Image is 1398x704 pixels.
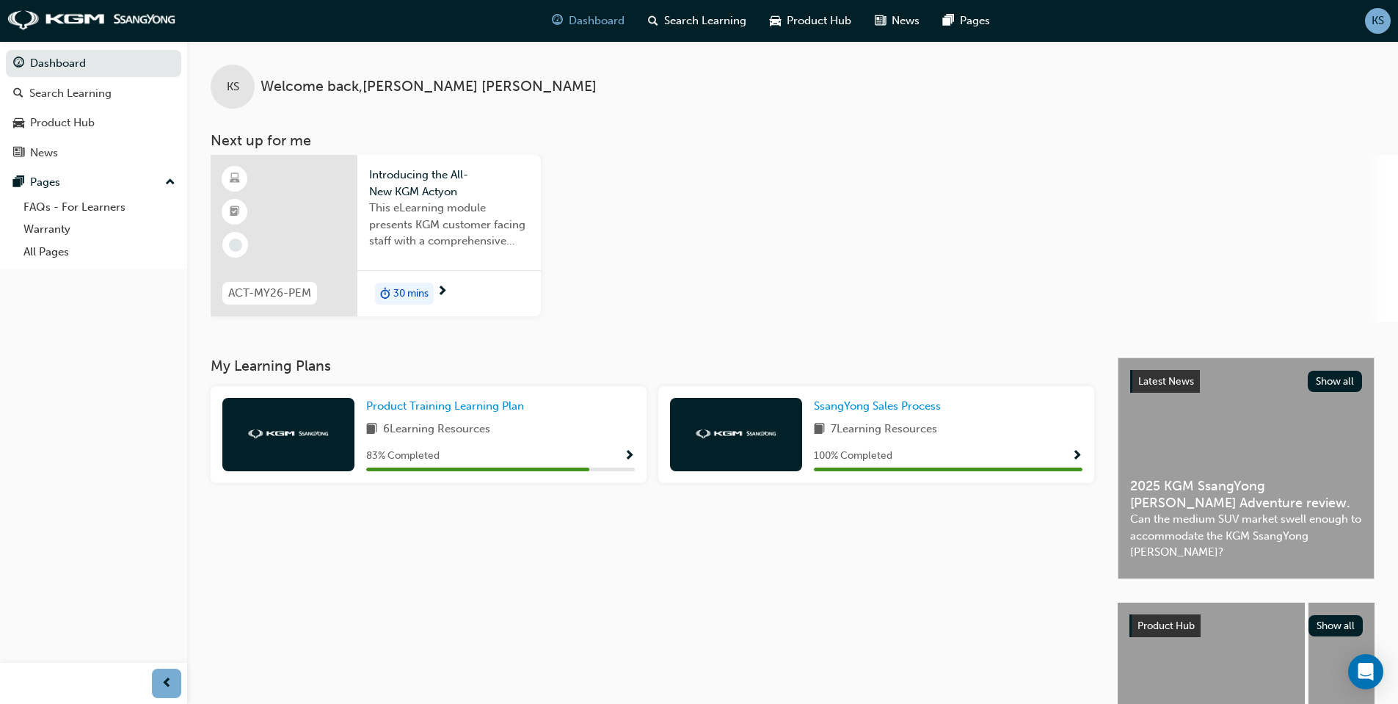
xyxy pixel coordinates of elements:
[18,196,181,219] a: FAQs - For Learners
[29,85,112,102] div: Search Learning
[13,147,24,160] span: news-icon
[648,12,658,30] span: search-icon
[875,12,886,30] span: news-icon
[18,218,181,241] a: Warranty
[814,421,825,439] span: book-icon
[393,286,429,302] span: 30 mins
[13,87,23,101] span: search-icon
[943,12,954,30] span: pages-icon
[228,285,311,302] span: ACT-MY26-PEM
[6,109,181,137] a: Product Hub
[787,12,851,29] span: Product Hub
[831,421,937,439] span: 7 Learning Resources
[1071,447,1082,465] button: Show Progress
[6,50,181,77] a: Dashboard
[6,80,181,107] a: Search Learning
[814,398,947,415] a: SsangYong Sales Process
[369,200,529,250] span: This eLearning module presents KGM customer facing staff with a comprehensive introduction to the...
[369,167,529,200] span: Introducing the All-New KGM Actyon
[1130,511,1362,561] span: Can the medium SUV market swell enough to accommodate the KGM SsangYong [PERSON_NAME]?
[6,169,181,196] button: Pages
[540,6,636,36] a: guage-iconDashboard
[892,12,920,29] span: News
[1365,8,1391,34] button: KS
[18,241,181,264] a: All Pages
[624,450,635,463] span: Show Progress
[1308,615,1364,636] button: Show all
[770,12,781,30] span: car-icon
[229,239,242,252] span: learningRecordVerb_NONE-icon
[7,10,176,31] img: kgm
[1308,371,1363,392] button: Show all
[6,47,181,169] button: DashboardSearch LearningProduct HubNews
[814,399,941,413] span: SsangYong Sales Process
[1130,370,1362,393] a: Latest NewsShow all
[366,398,530,415] a: Product Training Learning Plan
[261,79,597,95] span: Welcome back , [PERSON_NAME] [PERSON_NAME]
[569,12,625,29] span: Dashboard
[1372,12,1384,29] span: KS
[552,12,563,30] span: guage-icon
[248,429,329,439] img: kgm
[230,203,240,222] span: booktick-icon
[758,6,863,36] a: car-iconProduct Hub
[1130,478,1362,511] span: 2025 KGM SsangYong [PERSON_NAME] Adventure review.
[1129,614,1363,638] a: Product HubShow all
[1118,358,1375,579] a: Latest NewsShow all2025 KGM SsangYong [PERSON_NAME] Adventure review.Can the medium SUV market sw...
[960,12,990,29] span: Pages
[1137,620,1195,632] span: Product Hub
[366,448,440,465] span: 83 % Completed
[6,139,181,167] a: News
[161,675,172,693] span: prev-icon
[931,6,1002,36] a: pages-iconPages
[187,132,1398,149] h3: Next up for me
[13,176,24,189] span: pages-icon
[1348,654,1383,689] div: Open Intercom Messenger
[636,6,758,36] a: search-iconSearch Learning
[13,117,24,130] span: car-icon
[696,429,776,439] img: kgm
[437,286,448,299] span: next-icon
[13,57,24,70] span: guage-icon
[30,145,58,162] div: News
[366,421,377,439] span: book-icon
[165,173,175,192] span: up-icon
[30,115,95,131] div: Product Hub
[30,174,60,191] div: Pages
[1138,375,1194,388] span: Latest News
[380,284,390,303] span: duration-icon
[366,399,524,413] span: Product Training Learning Plan
[863,6,931,36] a: news-iconNews
[211,155,541,316] a: ACT-MY26-PEMIntroducing the All-New KGM ActyonThis eLearning module presents KGM customer facing ...
[624,447,635,465] button: Show Progress
[230,170,240,189] span: learningResourceType_ELEARNING-icon
[211,358,1094,374] h3: My Learning Plans
[1071,450,1082,463] span: Show Progress
[227,79,239,95] span: KS
[383,421,490,439] span: 6 Learning Resources
[814,448,892,465] span: 100 % Completed
[664,12,746,29] span: Search Learning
